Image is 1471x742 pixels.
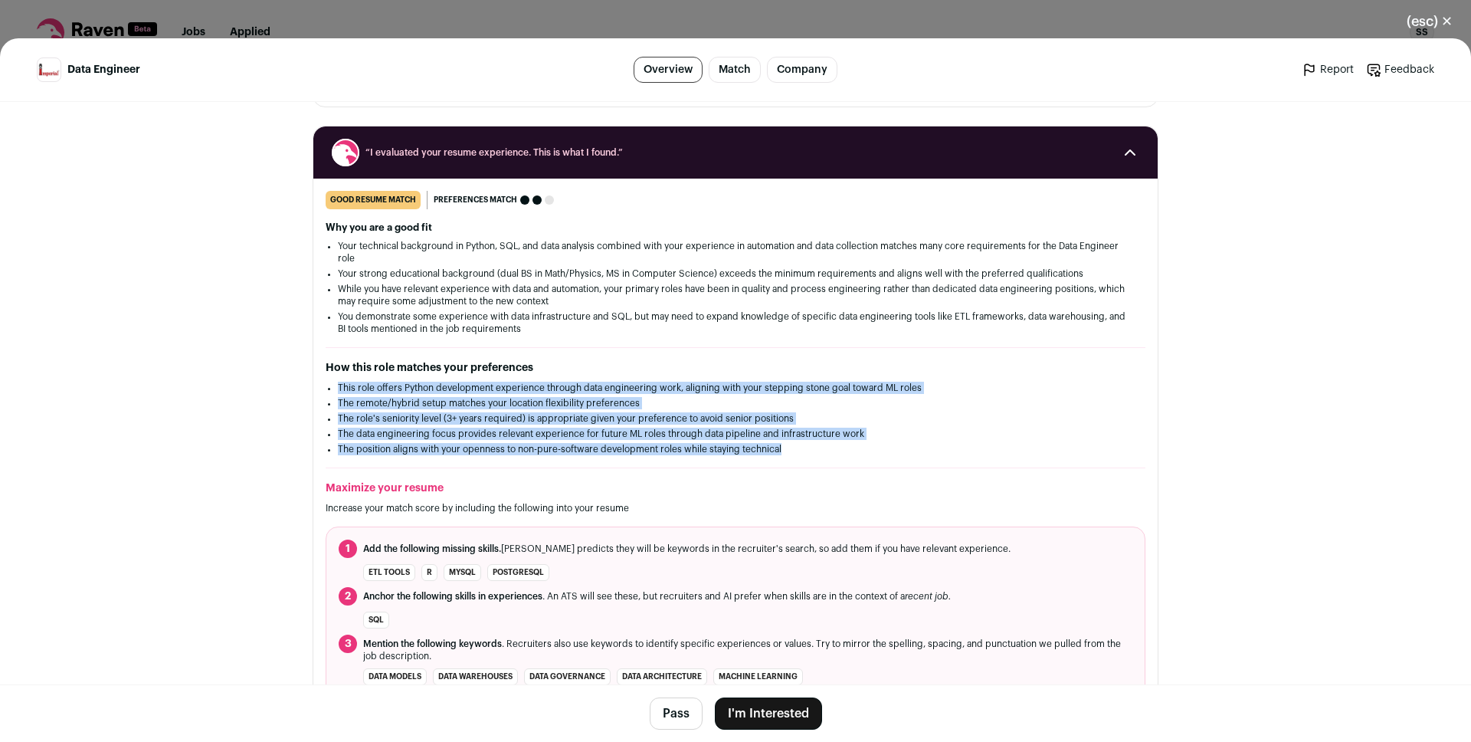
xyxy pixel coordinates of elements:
[433,668,518,685] li: data warehouses
[650,698,703,730] button: Pass
[326,191,421,209] div: good resume match
[326,502,1145,514] p: Increase your match score by including the following into your resume
[363,543,1011,555] span: [PERSON_NAME] predicts they will be keywords in the recruiter's search, so add them if you have r...
[338,443,1133,455] li: The position aligns with your openness to non-pure-software development roles while staying techn...
[1388,5,1471,38] button: Close modal
[338,283,1133,307] li: While you have relevant experience with data and automation, your primary roles have been in qual...
[487,564,549,581] li: PostgreSQL
[709,57,761,83] a: Match
[338,268,1133,280] li: Your strong educational background (dual BS in Math/Physics, MS in Computer Science) exceeds the ...
[363,638,1132,662] span: . Recruiters also use keywords to identify specific experiences or values. Try to mirror the spel...
[524,668,611,685] li: data governance
[617,668,707,685] li: data architecture
[363,564,415,581] li: ETL tools
[767,57,837,83] a: Company
[634,57,703,83] a: Overview
[421,564,437,581] li: R
[363,592,542,601] span: Anchor the following skills in experiences
[326,360,1145,376] h2: How this role matches your preferences
[363,668,427,685] li: data models
[713,668,803,685] li: machine learning
[338,240,1133,264] li: Your technical background in Python, SQL, and data analysis combined with your experience in auto...
[715,698,822,730] button: I'm Interested
[363,590,951,602] span: . An ATS will see these, but recruiters and AI prefer when skills are in the context of a
[38,63,61,77] img: aee929473ede7d879ed0be65252e961da23ee9d73cc3277a2f32b06f419c8898.jpg
[363,612,389,629] li: SQL
[363,639,502,648] span: Mention the following keywords
[338,310,1133,335] li: You demonstrate some experience with data infrastructure and SQL, but may need to expand knowledg...
[339,540,357,558] span: 1
[905,592,951,601] i: recent job.
[339,635,357,653] span: 3
[365,146,1106,159] span: “I evaluated your resume experience. This is what I found.”
[1366,62,1434,77] a: Feedback
[326,481,1145,496] h2: Maximize your resume
[363,544,501,553] span: Add the following missing skills.
[1302,62,1354,77] a: Report
[338,412,1133,425] li: The role's seniority level (3+ years required) is appropriate given your preference to avoid seni...
[434,192,517,208] span: Preferences match
[338,397,1133,409] li: The remote/hybrid setup matches your location flexibility preferences
[338,428,1133,440] li: The data engineering focus provides relevant experience for future ML roles through data pipeline...
[326,222,1145,234] h2: Why you are a good fit
[339,587,357,606] span: 2
[338,382,1133,394] li: This role offers Python development experience through data engineering work, aligning with your ...
[67,62,140,77] span: Data Engineer
[444,564,481,581] li: MySQL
